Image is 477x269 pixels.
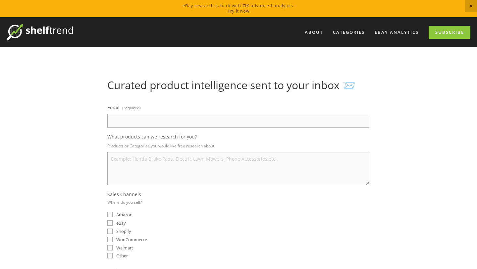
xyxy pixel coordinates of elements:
a: Subscribe [429,26,470,39]
a: eBay Analytics [370,27,423,38]
img: ShelfTrend [7,24,73,40]
a: Try it now [228,8,249,14]
span: Email [107,104,120,111]
input: Other [107,253,113,258]
span: Shopify [116,228,131,234]
div: Categories [329,27,369,38]
span: eBay [116,220,126,226]
p: Products or Categories you would like free research about [107,141,369,151]
input: eBay [107,220,113,226]
span: Other [116,253,128,259]
input: WooCommerce [107,237,113,242]
p: Where do you sell? [107,197,142,207]
span: Sales Channels [107,191,141,197]
span: (required) [122,103,141,113]
span: Amazon [116,212,132,218]
input: Amazon [107,212,113,217]
span: What products can we research for you? [107,134,197,140]
a: About [300,27,327,38]
span: WooCommerce [116,237,147,242]
input: Walmart [107,245,113,250]
input: Shopify [107,229,113,234]
h1: Curated product intelligence sent to your inbox 📨 [107,79,369,91]
span: Walmart [116,245,133,251]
